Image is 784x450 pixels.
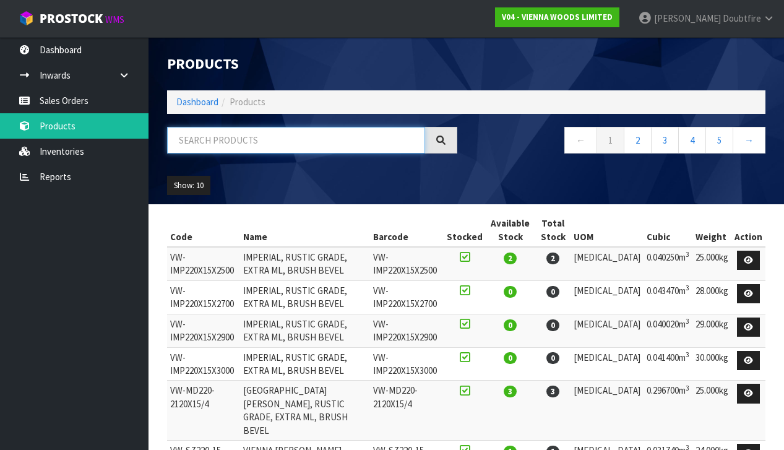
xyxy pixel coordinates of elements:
[644,381,692,441] td: 0.296700m
[692,247,731,280] td: 25.000kg
[167,347,240,381] td: VW-IMP220X15X3000
[240,381,370,441] td: [GEOGRAPHIC_DATA][PERSON_NAME], RUSTIC GRADE, EXTRA ML, BRUSH BEVEL
[733,127,765,154] a: →
[692,280,731,314] td: 28.000kg
[240,347,370,381] td: IMPERIAL, RUSTIC GRADE, EXTRA ML, BRUSH BEVEL
[370,347,443,381] td: VW-IMP220X15X3000
[476,127,766,157] nav: Page navigation
[167,127,425,154] input: Search products
[571,214,644,247] th: UOM
[504,286,517,298] span: 0
[370,314,443,347] td: VW-IMP220X15X2900
[692,347,731,381] td: 30.000kg
[546,253,559,264] span: 2
[644,247,692,280] td: 0.040250m
[644,214,692,247] th: Cubic
[546,352,559,364] span: 0
[444,214,486,247] th: Stocked
[167,214,240,247] th: Code
[723,12,761,24] span: Doubtfire
[240,280,370,314] td: IMPERIAL, RUSTIC GRADE, EXTRA ML, BRUSH BEVEL
[105,14,124,25] small: WMS
[644,280,692,314] td: 0.043470m
[240,214,370,247] th: Name
[546,286,559,298] span: 0
[167,280,240,314] td: VW-IMP220X15X2700
[167,176,210,196] button: Show: 10
[597,127,624,154] a: 1
[535,214,571,247] th: Total Stock
[504,352,517,364] span: 0
[504,386,517,397] span: 3
[654,12,721,24] span: [PERSON_NAME]
[705,127,733,154] a: 5
[686,250,689,259] sup: 3
[504,319,517,331] span: 0
[167,56,457,72] h1: Products
[19,11,34,26] img: cube-alt.png
[678,127,706,154] a: 4
[564,127,597,154] a: ←
[504,253,517,264] span: 2
[240,314,370,347] td: IMPERIAL, RUSTIC GRADE, EXTRA ML, BRUSH BEVEL
[571,381,644,441] td: [MEDICAL_DATA]
[176,96,218,108] a: Dashboard
[571,280,644,314] td: [MEDICAL_DATA]
[546,319,559,331] span: 0
[167,314,240,347] td: VW-IMP220X15X2900
[370,214,443,247] th: Barcode
[167,247,240,280] td: VW-IMP220X15X2500
[502,12,613,22] strong: V04 - VIENNA WOODS LIMITED
[731,214,765,247] th: Action
[571,247,644,280] td: [MEDICAL_DATA]
[644,314,692,347] td: 0.040020m
[686,384,689,392] sup: 3
[240,247,370,280] td: IMPERIAL, RUSTIC GRADE, EXTRA ML, BRUSH BEVEL
[692,214,731,247] th: Weight
[486,214,535,247] th: Available Stock
[546,386,559,397] span: 3
[624,127,652,154] a: 2
[686,283,689,292] sup: 3
[686,350,689,359] sup: 3
[370,247,443,280] td: VW-IMP220X15X2500
[40,11,103,27] span: ProStock
[644,347,692,381] td: 0.041400m
[167,381,240,441] td: VW-MD220-2120X15/4
[692,314,731,347] td: 29.000kg
[651,127,679,154] a: 3
[370,381,443,441] td: VW-MD220-2120X15/4
[692,381,731,441] td: 25.000kg
[571,314,644,347] td: [MEDICAL_DATA]
[370,280,443,314] td: VW-IMP220X15X2700
[686,317,689,326] sup: 3
[230,96,265,108] span: Products
[571,347,644,381] td: [MEDICAL_DATA]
